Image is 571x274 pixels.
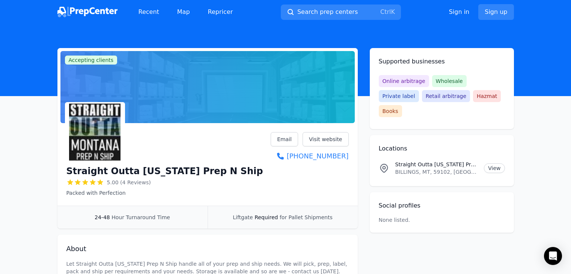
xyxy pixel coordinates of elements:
[297,8,358,17] span: Search prep centers
[379,105,402,117] span: Books
[379,75,429,87] span: Online arbitrage
[380,8,391,15] kbd: Ctrl
[255,214,278,220] span: Required
[111,214,170,220] span: Hour Turnaround Time
[281,5,401,20] button: Search prep centersCtrlK
[66,189,263,197] p: Packed with Perfection
[379,90,419,102] span: Private label
[379,144,505,153] h2: Locations
[271,132,298,146] a: Email
[379,201,505,210] h2: Social profiles
[65,56,118,65] span: Accepting clients
[379,216,410,224] p: None listed.
[66,165,263,177] h1: Straight Outta [US_STATE] Prep N Ship
[280,214,333,220] span: for Pallet Shipments
[233,214,253,220] span: Liftgate
[95,214,110,220] span: 24-48
[395,161,478,168] p: Straight Outta [US_STATE] Prep N Ship Location
[395,168,478,176] p: BILLINGS, MT, 59102, [GEOGRAPHIC_DATA]
[303,132,349,146] a: Visit website
[379,57,505,66] h2: Supported businesses
[202,5,239,20] a: Repricer
[391,8,395,15] kbd: K
[478,4,514,20] a: Sign up
[66,104,124,161] img: Straight Outta Montana Prep N Ship
[473,90,501,102] span: Hazmat
[484,163,505,173] a: View
[171,5,196,20] a: Map
[57,7,118,17] img: PrepCenter
[544,247,562,265] div: Open Intercom Messenger
[271,151,348,161] a: [PHONE_NUMBER]
[432,75,467,87] span: Wholesale
[66,244,349,254] h2: About
[449,8,470,17] a: Sign in
[107,179,151,186] span: 5.00 (4 Reviews)
[133,5,165,20] a: Recent
[422,90,470,102] span: Retail arbitrage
